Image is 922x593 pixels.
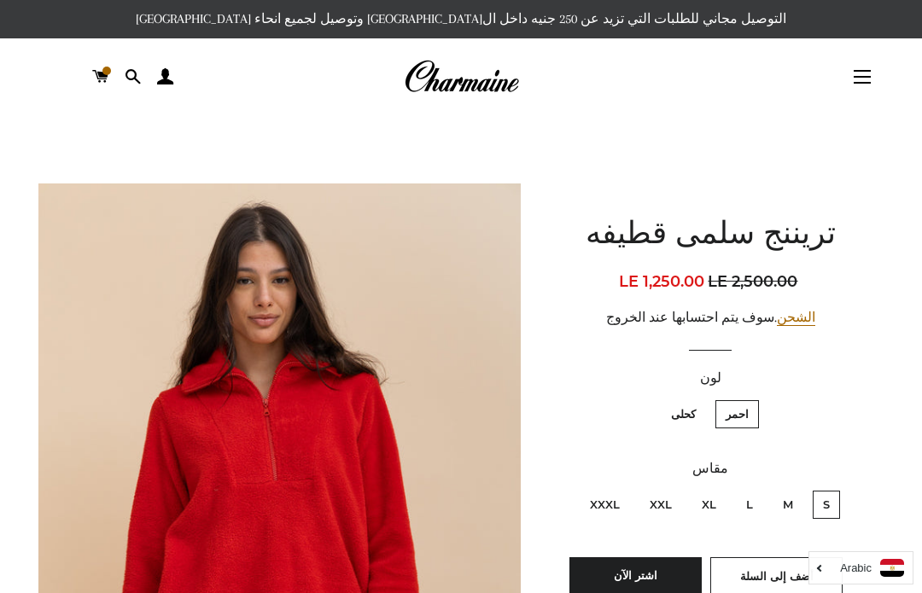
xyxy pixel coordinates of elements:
label: XXXL [580,491,630,519]
label: احمر [715,400,759,428]
label: L [736,491,763,519]
i: Arabic [840,562,872,573]
label: XXL [639,491,682,519]
a: الشحن [777,310,815,326]
label: M [773,491,803,519]
h1: تريننج سلمى قطيفه [559,214,862,257]
span: LE 1,250.00 [619,272,704,291]
div: .سوف يتم احتسابها عند الخروج [559,307,862,328]
span: LE 2,500.00 [708,270,802,294]
label: XL [691,491,727,519]
label: كحلى [661,400,706,428]
img: Charmaine Egypt [404,58,519,96]
label: لون [559,368,862,389]
a: Arabic [818,559,904,577]
span: أضف إلى السلة [740,569,814,583]
label: S [813,491,840,519]
label: مقاس [559,458,862,480]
